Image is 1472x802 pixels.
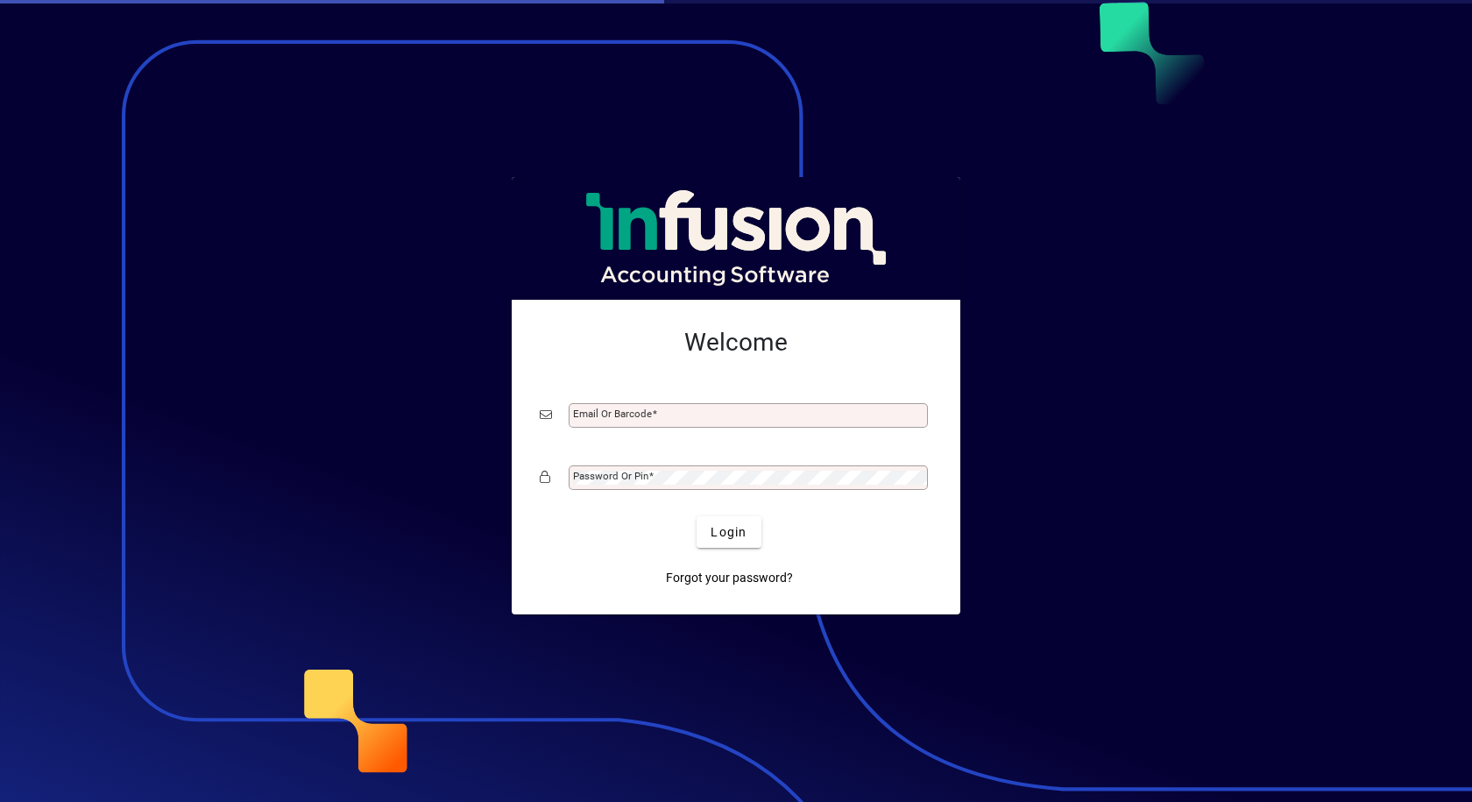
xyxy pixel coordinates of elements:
span: Login [711,523,747,542]
button: Login [697,516,761,548]
a: Forgot your password? [659,562,800,593]
mat-label: Password or Pin [573,470,648,482]
h2: Welcome [540,328,932,358]
span: Forgot your password? [666,569,793,587]
mat-label: Email or Barcode [573,408,652,420]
